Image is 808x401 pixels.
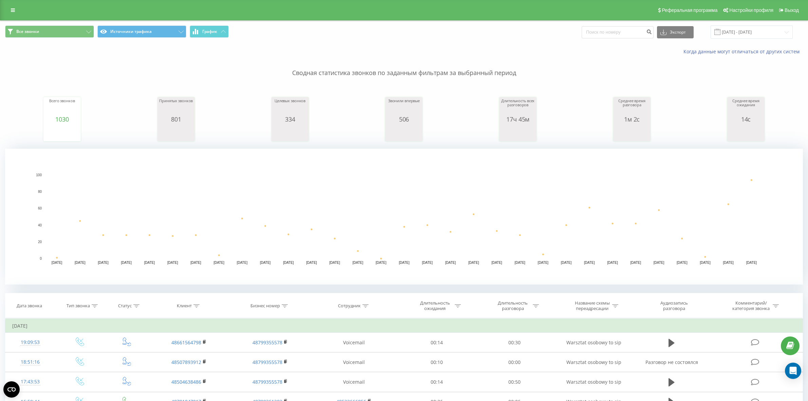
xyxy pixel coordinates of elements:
div: A chart. [273,123,307,143]
text: 20 [38,240,42,244]
a: 48507893912 [171,359,201,365]
a: 48799355578 [252,379,282,385]
text: [DATE] [746,261,757,265]
text: [DATE] [52,261,62,265]
text: [DATE] [468,261,479,265]
div: Название схемы переадресации [574,300,610,312]
text: [DATE] [260,261,271,265]
svg: A chart. [5,149,803,285]
text: [DATE] [330,261,340,265]
div: 17ч 45м [501,116,535,123]
td: 00:50 [475,372,553,392]
a: 48799355578 [252,359,282,365]
text: [DATE] [75,261,86,265]
text: [DATE] [353,261,363,265]
a: 48504638486 [171,379,201,385]
text: [DATE] [723,261,734,265]
text: [DATE] [491,261,502,265]
div: Среднее время ожидания [729,99,763,116]
div: 17:43:53 [12,375,48,388]
svg: A chart. [729,123,763,143]
svg: A chart. [159,123,193,143]
text: [DATE] [654,261,664,265]
text: [DATE] [514,261,525,265]
input: Поиск по номеру [582,26,654,38]
button: Open CMP widget [3,381,20,398]
div: 334 [273,116,307,123]
text: [DATE] [584,261,595,265]
div: Open Intercom Messenger [785,363,801,379]
text: [DATE] [167,261,178,265]
span: Разговор не состоялся [645,359,698,365]
text: [DATE] [631,261,641,265]
div: Клиент [177,303,192,309]
button: Все звонки [5,25,94,38]
div: 506 [387,116,421,123]
div: Статус [118,303,132,309]
div: 19:09:53 [12,336,48,349]
text: [DATE] [561,261,572,265]
div: Среднее время разговора [615,99,649,116]
td: Voicemail [311,352,398,372]
text: [DATE] [283,261,294,265]
span: Все звонки [16,29,39,34]
text: [DATE] [445,261,456,265]
text: [DATE] [538,261,549,265]
text: [DATE] [607,261,618,265]
div: Сотрудник [338,303,361,309]
div: Тип звонка [67,303,90,309]
div: Дата звонка [17,303,42,309]
svg: A chart. [501,123,535,143]
svg: A chart. [45,123,79,143]
span: Настройки профиля [729,7,773,13]
td: 00:14 [398,333,475,352]
a: Когда данные могут отличаться от других систем [683,48,803,55]
span: График [202,29,217,34]
text: 60 [38,207,42,211]
a: 48661564798 [171,339,201,346]
svg: A chart. [387,123,421,143]
td: 00:14 [398,372,475,392]
td: Voicemail [311,333,398,352]
td: [DATE] [5,319,803,333]
p: Сводная статистика звонков по заданным фильтрам за выбранный период [5,55,803,77]
button: Источники трафика [97,25,186,38]
div: 1м 2с [615,116,649,123]
td: 00:30 [475,333,553,352]
text: 0 [40,257,42,260]
text: 100 [36,173,42,177]
text: [DATE] [213,261,224,265]
div: Комментарий/категория звонка [731,300,771,312]
text: [DATE] [700,261,711,265]
div: 801 [159,116,193,123]
span: Выход [785,7,799,13]
td: 00:10 [398,352,475,372]
button: График [190,25,229,38]
div: Звонили впервые [387,99,421,116]
a: 48799355578 [252,339,282,346]
div: Всего звонков [45,99,79,116]
div: 14с [729,116,763,123]
svg: A chart. [615,123,649,143]
td: Warsztat osobowy to sip [553,372,635,392]
button: Экспорт [657,26,694,38]
text: 40 [38,223,42,227]
text: [DATE] [190,261,201,265]
span: Реферальная программа [662,7,717,13]
text: [DATE] [306,261,317,265]
td: Voicemail [311,372,398,392]
div: Целевых звонков [273,99,307,116]
text: [DATE] [144,261,155,265]
td: 00:00 [475,352,553,372]
div: Принятых звонков [159,99,193,116]
div: 18:51:16 [12,356,48,369]
text: [DATE] [677,261,688,265]
text: 80 [38,190,42,194]
td: Warsztat osobowy to sip [553,352,635,372]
